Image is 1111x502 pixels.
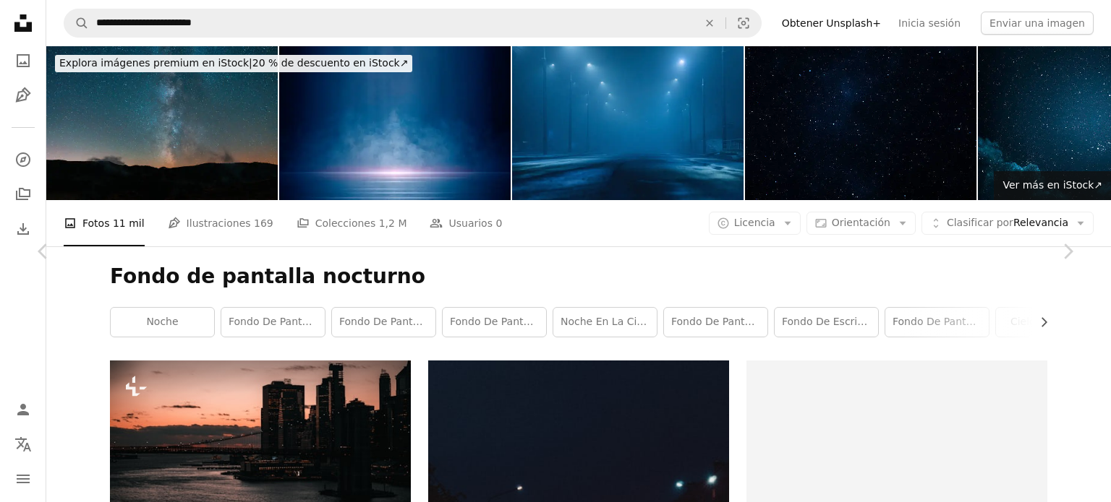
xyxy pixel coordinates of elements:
a: Fotos [9,46,38,75]
span: 0 [495,215,502,231]
a: Fondo de escritorio [775,308,878,337]
img: Espectáculos oscuros, fondo azul y púrpura, una escena oscura vacía, rayos láser, neón, reflejos ... [279,46,511,200]
img: Foggy weather. Lanterns by the road. Night city [512,46,744,200]
a: Ilustraciones 169 [168,200,273,246]
a: Explorar [9,145,38,174]
a: Fondo de pantalla del cielo nocturno [221,308,325,337]
a: fondo de pantalla [332,308,435,337]
a: Ver más en iStock↗ [994,171,1111,200]
span: Orientación [832,217,890,228]
form: Encuentra imágenes en todo el sitio [64,9,762,38]
a: Colecciones 1,2 M [297,200,407,246]
span: 1,2 M [379,215,407,231]
button: Orientación [806,212,916,235]
button: Clasificar porRelevancia [921,212,1094,235]
a: Inicia sesión [890,12,969,35]
span: Relevancia [947,216,1068,230]
a: Una gran masa de agua con un puente al fondo [110,438,411,451]
button: Menú [9,464,38,493]
button: Enviar una imagen [981,12,1094,35]
a: fondo de pantalla para móvil [664,308,767,337]
button: desplazar lista a la derecha [1031,308,1047,337]
a: Ilustraciones [9,81,38,110]
a: Explora imágenes premium en iStock|20 % de descuento en iStock↗ [46,46,421,81]
button: Buscar en Unsplash [64,9,89,37]
button: Búsqueda visual [726,9,761,37]
a: Obtener Unsplash+ [773,12,890,35]
span: Licencia [734,217,775,228]
span: Explora imágenes premium en iStock | [59,57,252,69]
button: Idioma [9,430,38,459]
h1: Fondo de pantalla nocturno [110,264,1047,290]
a: noche [111,308,214,337]
a: fondo de pantalla de la ciudad nocturna [885,308,989,337]
a: Noche en la ciudad [553,308,657,337]
a: Usuarios 0 [430,200,502,246]
div: 20 % de descuento en iStock ↗ [55,55,412,72]
a: fondo de pantalla oscuro [443,308,546,337]
img: Espacio estrellas textura [745,46,976,200]
span: 169 [254,215,273,231]
button: Licencia [709,212,801,235]
a: Siguiente [1024,182,1111,321]
span: Clasificar por [947,217,1013,228]
a: Colecciones [9,180,38,209]
a: Iniciar sesión / Registrarse [9,395,38,424]
span: Ver más en iStock ↗ [1003,179,1102,191]
a: cielo nocturno [996,308,1099,337]
img: Vía láctea sobre la silueta de las montañas [46,46,278,200]
button: Borrar [694,9,725,37]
